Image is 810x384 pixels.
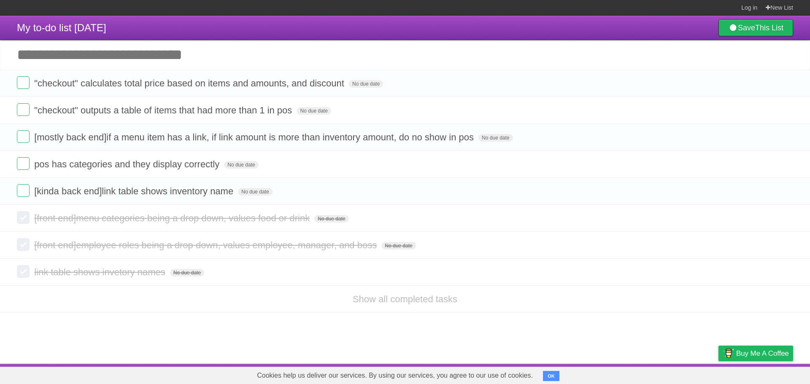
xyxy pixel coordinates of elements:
a: Terms [679,366,697,382]
label: Done [17,157,30,170]
span: link table shows invetory names [34,267,167,277]
span: No due date [314,215,348,223]
span: My to-do list [DATE] [17,22,106,33]
span: "checkout" calculates total price based on items and amounts, and discount [34,78,346,89]
span: No due date [224,161,258,169]
label: Done [17,130,30,143]
span: pos has categories and they display correctly [34,159,221,169]
span: No due date [238,188,272,196]
span: No due date [381,242,416,250]
label: Done [17,76,30,89]
label: Done [17,184,30,197]
img: Buy me a coffee [723,346,734,360]
a: About [606,366,624,382]
span: No due date [478,134,513,142]
a: Privacy [707,366,729,382]
a: Suggest a feature [740,366,793,382]
span: No due date [349,80,383,88]
span: [front end]employee roles being a drop down, values employee, manager, and boss [34,240,379,250]
b: This List [755,24,783,32]
span: [mostly back end]if a menu item has a link, if link amount is more than inventory amount, do no s... [34,132,476,142]
span: Cookies help us deliver our services. By using our services, you agree to our use of cookies. [248,367,541,384]
a: Show all completed tasks [353,294,457,304]
span: [kinda back end]link table shows inventory name [34,186,235,196]
span: No due date [170,269,204,277]
span: Buy me a coffee [736,346,789,361]
label: Done [17,103,30,116]
span: No due date [297,107,331,115]
a: Developers [634,366,668,382]
button: OK [543,371,559,381]
label: Done [17,238,30,251]
label: Done [17,211,30,224]
span: "checkout" outputs a table of items that had more than 1 in pos [34,105,294,115]
a: Buy me a coffee [718,346,793,361]
a: SaveThis List [718,19,793,36]
label: Done [17,265,30,278]
span: [front end]menu categories being a drop down, values food or drink [34,213,312,223]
